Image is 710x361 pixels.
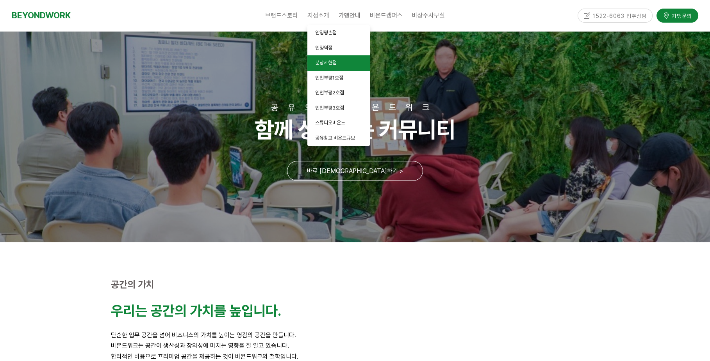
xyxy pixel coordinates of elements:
span: 인천부평2호점 [315,90,344,96]
span: 비상주사무실 [412,12,445,19]
a: 인천부평3호점 [307,101,370,116]
a: 공유창고 비욘드큐브 [307,131,370,146]
a: BEYONDWORK [12,8,71,23]
span: 안양평촌점 [315,30,337,35]
a: 브랜드스토리 [260,6,303,25]
span: 분당서현점 [315,60,337,65]
a: 비욘드캠퍼스 [365,6,407,25]
span: 안양역점 [315,45,332,51]
span: 인천부평3호점 [315,105,344,111]
span: 비욘드캠퍼스 [370,12,403,19]
span: 공유창고 비욘드큐브 [315,135,355,141]
strong: 우리는 공간의 가치를 높입니다. [111,303,281,319]
p: 비욘드워크는 공간이 생산성과 창의성에 미치는 영향을 잘 알고 있습니다. [111,340,599,351]
p: 단순한 업무 공간을 넘어 비즈니스의 가치를 높이는 영감의 공간을 만듭니다. [111,330,599,340]
a: 안양역점 [307,41,370,56]
span: 스튜디오비욘드 [315,120,345,126]
span: 지점소개 [307,12,329,19]
a: 인천부평2호점 [307,85,370,101]
a: 비상주사무실 [407,6,450,25]
strong: 공간의 가치 [111,279,154,290]
a: 분당서현점 [307,55,370,71]
a: 인천부평1호점 [307,71,370,86]
span: 가맹안내 [339,12,360,19]
span: 가맹문의 [669,12,692,19]
a: 가맹안내 [334,6,365,25]
span: 브랜드스토리 [265,12,298,19]
a: 안양평촌점 [307,25,370,41]
a: 지점소개 [303,6,334,25]
a: 가맹문의 [656,9,698,22]
span: 인천부평1호점 [315,75,343,81]
a: 스튜디오비욘드 [307,115,370,131]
